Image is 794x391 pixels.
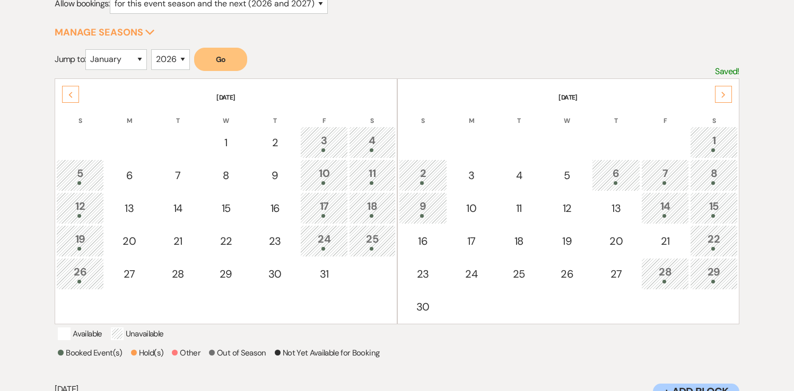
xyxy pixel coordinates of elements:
[715,65,739,78] p: Saved!
[208,266,244,282] div: 29
[496,103,543,126] th: T
[502,233,537,249] div: 18
[208,200,244,216] div: 15
[111,327,164,340] p: Unavailable
[55,54,85,65] span: Jump to:
[306,198,342,218] div: 17
[454,266,489,282] div: 24
[355,165,390,185] div: 11
[209,346,266,359] p: Out of Season
[598,233,635,249] div: 20
[502,200,537,216] div: 11
[251,103,300,126] th: T
[549,167,585,183] div: 5
[111,266,148,282] div: 27
[194,48,247,71] button: Go
[208,233,244,249] div: 22
[502,266,537,282] div: 25
[549,200,585,216] div: 12
[154,103,201,126] th: T
[306,266,342,282] div: 31
[647,165,683,185] div: 7
[257,266,294,282] div: 30
[105,103,154,126] th: M
[111,167,148,183] div: 6
[62,198,98,218] div: 12
[111,233,148,249] div: 20
[549,266,585,282] div: 26
[543,103,591,126] th: W
[405,299,442,315] div: 30
[56,103,104,126] th: S
[405,233,442,249] div: 16
[405,198,442,218] div: 9
[647,198,683,218] div: 14
[696,198,732,218] div: 15
[172,346,200,359] p: Other
[647,233,683,249] div: 21
[257,167,294,183] div: 9
[448,103,495,126] th: M
[405,266,442,282] div: 23
[62,165,98,185] div: 5
[306,231,342,251] div: 24
[641,103,689,126] th: F
[202,103,250,126] th: W
[696,264,732,283] div: 29
[696,231,732,251] div: 22
[62,264,98,283] div: 26
[454,167,489,183] div: 3
[275,346,379,359] p: Not Yet Available for Booking
[592,103,641,126] th: T
[56,80,395,102] th: [DATE]
[355,132,390,152] div: 4
[399,80,738,102] th: [DATE]
[454,200,489,216] div: 10
[131,346,164,359] p: Hold(s)
[696,165,732,185] div: 8
[160,233,195,249] div: 21
[549,233,585,249] div: 19
[355,231,390,251] div: 25
[306,132,342,152] div: 3
[306,165,342,185] div: 10
[208,167,244,183] div: 8
[257,135,294,150] div: 2
[454,233,489,249] div: 17
[55,28,155,37] button: Manage Seasons
[160,167,195,183] div: 7
[257,233,294,249] div: 23
[399,103,448,126] th: S
[257,200,294,216] div: 16
[208,135,244,150] div: 1
[696,132,732,152] div: 1
[160,200,195,216] div: 14
[405,165,442,185] div: 2
[349,103,396,126] th: S
[62,231,98,251] div: 19
[690,103,738,126] th: S
[111,200,148,216] div: 13
[598,200,635,216] div: 13
[502,167,537,183] div: 4
[598,266,635,282] div: 27
[160,266,195,282] div: 28
[58,327,102,340] p: Available
[300,103,348,126] th: F
[598,165,635,185] div: 6
[58,346,122,359] p: Booked Event(s)
[647,264,683,283] div: 28
[355,198,390,218] div: 18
